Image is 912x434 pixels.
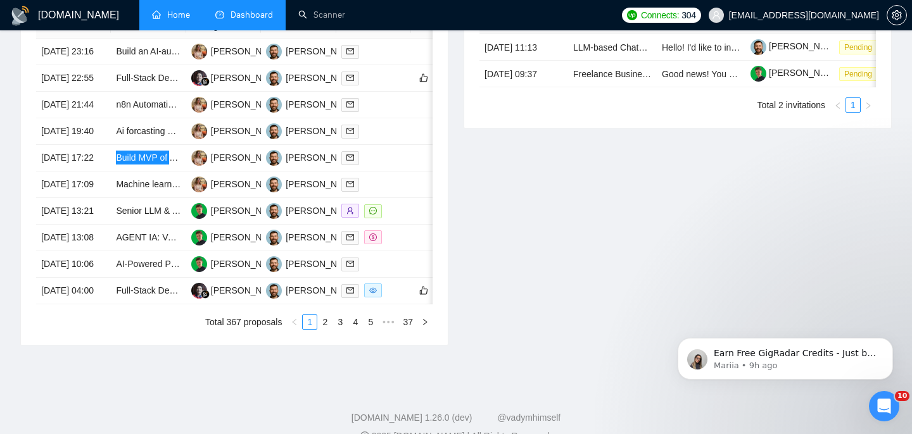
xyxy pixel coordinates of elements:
[266,70,282,86] img: VK
[116,232,319,242] a: AGENT IA: Voicebot & Chatbot IA for Self-Stockage
[266,230,282,245] img: VK
[191,205,284,215] a: MB[PERSON_NAME]
[116,259,356,269] a: AI-Powered Product Recommendation Website Development
[211,230,284,244] div: [PERSON_NAME]
[750,41,842,51] a: [PERSON_NAME]
[211,283,284,297] div: [PERSON_NAME]
[659,311,912,400] iframe: Intercom notifications message
[348,314,363,330] li: 4
[191,177,207,192] img: AV
[845,97,861,113] li: 1
[266,205,358,215] a: VK[PERSON_NAME]
[839,40,877,54] span: Pending
[191,285,284,295] a: SS[PERSON_NAME]
[191,125,284,135] a: AV[PERSON_NAME]
[36,92,111,118] td: [DATE] 21:44
[351,412,472,423] a: [DOMAIN_NAME] 1.26.0 (dev)
[266,232,358,242] a: VK[PERSON_NAME]
[846,98,860,112] a: 1
[861,97,876,113] li: Next Page
[302,314,317,330] li: 1
[116,206,364,216] a: Senior LLM & API Integration Specialist - Immediate Availability
[266,152,358,162] a: VK[PERSON_NAME]
[201,290,210,299] img: gigradar-bm.png
[864,102,872,109] span: right
[348,315,362,329] a: 4
[834,102,842,109] span: left
[116,99,304,109] a: n8n Automation Specialist for Real Estate Agent
[191,232,284,242] a: MB[PERSON_NAME]
[111,278,186,304] td: Full-Stack Developer for a Modern SaaS/EdTech Education Hiring Platform (MVP Concept)
[191,123,207,139] img: AV
[36,39,111,65] td: [DATE] 23:16
[286,177,358,191] div: [PERSON_NAME]
[641,8,679,22] span: Connects:
[205,314,282,330] li: Total 367 proposals
[111,171,186,198] td: Machine learning model training
[869,391,899,421] iframe: Intercom live chat
[266,123,282,139] img: VK
[346,233,354,241] span: mail
[750,66,766,82] img: c1CkLHUIwD5Ucvm7oiXNAph9-NOmZLZpbVsUrINqn_V_EzHsJW7P7QxldjUFcJOdWX
[211,177,284,191] div: [PERSON_NAME]
[627,10,637,20] img: upwork-logo.png
[346,47,354,55] span: mail
[191,230,207,245] img: MB
[378,314,398,330] li: Next 5 Pages
[712,11,721,20] span: user
[318,315,332,329] a: 2
[887,10,906,20] span: setting
[317,314,332,330] li: 2
[266,125,358,135] a: VK[PERSON_NAME]
[887,5,907,25] button: setting
[346,154,354,161] span: mail
[111,39,186,65] td: Build an AI-automated Content Library Using Airtable, Make, GraphQL, LLM
[421,318,429,326] span: right
[378,314,398,330] span: •••
[36,118,111,145] td: [DATE] 19:40
[266,285,358,295] a: VK[PERSON_NAME]
[211,257,284,271] div: [PERSON_NAME]
[363,314,378,330] li: 5
[111,92,186,118] td: n8n Automation Specialist for Real Estate Agent
[286,44,358,58] div: [PERSON_NAME]
[298,9,345,20] a: searchScanner
[346,180,354,188] span: mail
[369,233,377,241] span: dollar
[287,314,302,330] button: left
[36,145,111,171] td: [DATE] 17:22
[266,256,282,272] img: VK
[201,77,210,86] img: gigradar-bm.png
[36,278,111,304] td: [DATE] 04:00
[681,8,695,22] span: 304
[346,287,354,294] span: mail
[111,65,186,92] td: Full-Stack Developer (Flutter + FastAPI + GCP)
[346,74,354,82] span: mail
[839,67,877,81] span: Pending
[830,97,845,113] li: Previous Page
[36,198,111,225] td: [DATE] 13:21
[887,10,907,20] a: setting
[573,42,752,53] a: LLM-based Chatbot Engineer (Python, AI/ML)
[332,314,348,330] li: 3
[191,256,207,272] img: MB
[333,315,347,329] a: 3
[191,178,284,189] a: AV[PERSON_NAME]
[215,10,224,19] span: dashboard
[895,391,909,401] span: 10
[116,46,414,56] a: Build an AI-automated Content Library Using Airtable, Make, GraphQL, LLM
[116,179,241,189] a: Machine learning model training
[346,101,354,108] span: mail
[266,150,282,166] img: VK
[369,287,377,294] span: eye
[861,97,876,113] button: right
[266,72,358,82] a: VK[PERSON_NAME]
[116,285,473,295] a: Full-Stack Developer for a Modern SaaS/EdTech Education Hiring Platform (MVP Concept)
[286,97,358,111] div: [PERSON_NAME]
[266,203,282,219] img: VK
[266,44,282,59] img: VK
[191,99,284,109] a: AV[PERSON_NAME]
[191,152,284,162] a: AV[PERSON_NAME]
